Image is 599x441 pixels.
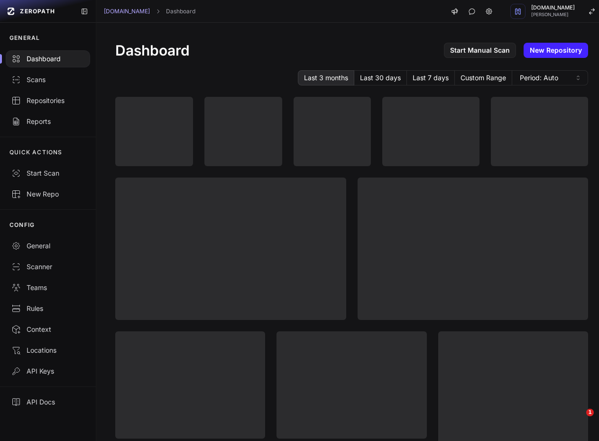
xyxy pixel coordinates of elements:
[104,8,195,15] nav: breadcrumb
[531,5,575,10] span: [DOMAIN_NAME]
[11,283,84,292] div: Teams
[11,397,84,407] div: API Docs
[4,4,73,19] a: ZEROPATH
[20,8,55,15] span: ZEROPATH
[11,346,84,355] div: Locations
[444,43,516,58] a: Start Manual Scan
[11,169,84,178] div: Start Scan
[104,8,150,15] a: [DOMAIN_NAME]
[155,8,161,15] svg: chevron right,
[11,262,84,272] div: Scanner
[11,304,84,313] div: Rules
[11,54,84,64] div: Dashboard
[9,221,35,229] p: CONFIG
[455,70,512,85] button: Custom Range
[586,409,594,416] span: 1
[11,96,84,105] div: Repositories
[11,189,84,199] div: New Repo
[9,34,40,42] p: GENERAL
[11,117,84,126] div: Reports
[407,70,455,85] button: Last 7 days
[115,42,190,59] h1: Dashboard
[9,149,63,156] p: QUICK ACTIONS
[11,75,84,84] div: Scans
[574,74,582,82] svg: caret sort,
[520,73,558,83] span: Period: Auto
[524,43,588,58] a: New Repository
[11,241,84,251] div: General
[354,70,407,85] button: Last 30 days
[567,409,590,432] iframe: Intercom live chat
[11,366,84,376] div: API Keys
[166,8,195,15] a: Dashboard
[531,12,575,17] span: [PERSON_NAME]
[298,70,354,85] button: Last 3 months
[11,325,84,334] div: Context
